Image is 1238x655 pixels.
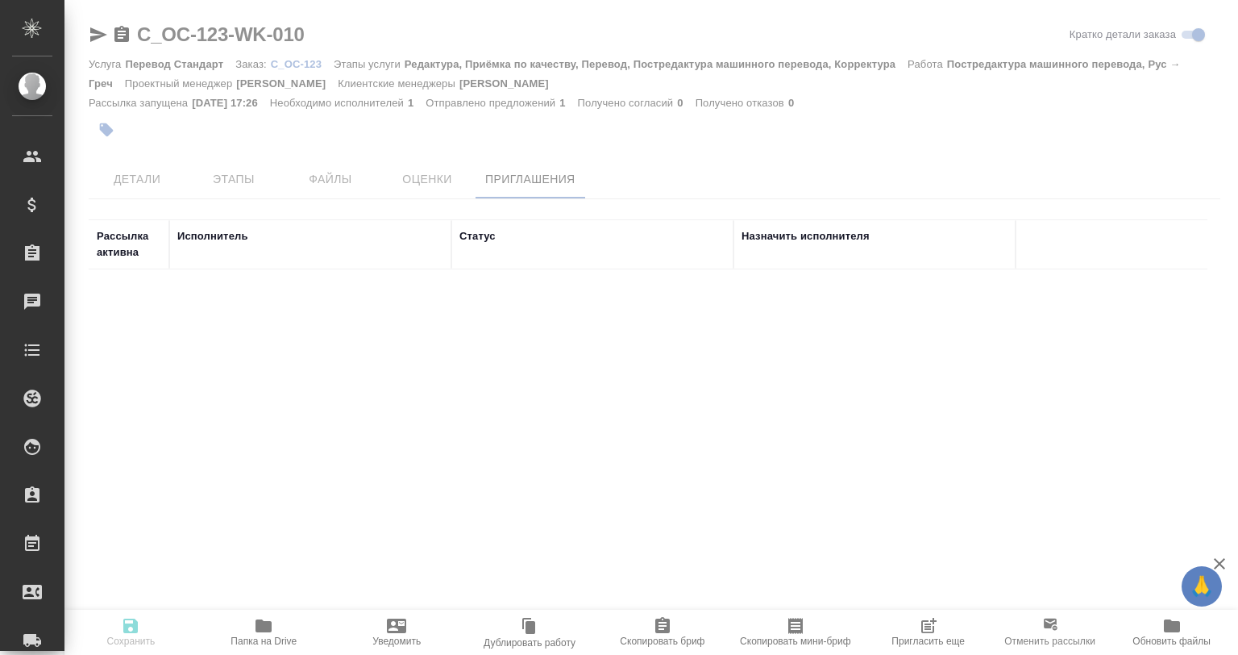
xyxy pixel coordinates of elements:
[1132,636,1211,647] span: Обновить файлы
[1188,569,1215,603] span: 🙏
[742,228,870,244] div: Назначить исполнителя
[64,610,197,655] button: Сохранить
[197,610,330,655] button: Папка на Drive
[1105,610,1238,655] button: Обновить файлы
[891,636,965,647] span: Пригласить еще
[107,636,156,647] span: Сохранить
[97,228,161,261] div: Рассылка активна
[620,636,704,647] span: Скопировать бриф
[740,636,850,647] span: Скопировать мини-бриф
[372,636,421,647] span: Уведомить
[1004,633,1095,649] p: Отменить рассылки
[463,610,596,655] button: Дублировать работу
[596,610,729,655] button: Скопировать бриф
[231,636,297,647] span: Папка на Drive
[459,228,496,244] div: Статус
[484,637,575,649] span: Дублировать работу
[177,228,248,244] div: Исполнитель
[330,610,463,655] button: Уведомить
[1182,566,1222,607] button: 🙏
[729,610,862,655] button: Скопировать мини-бриф
[862,610,995,655] button: Пригласить еще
